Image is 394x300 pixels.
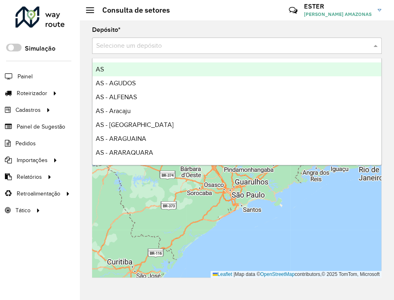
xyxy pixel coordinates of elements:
label: Simulação [25,44,55,53]
span: AS - ALFENAS [96,93,137,100]
ng-dropdown-panel: Options list [92,58,382,165]
a: OpenStreetMap [260,271,295,277]
span: Painel de Sugestão [17,122,65,131]
span: Relatórios [17,173,42,181]
span: Tático [15,206,31,215]
span: AS - Aracaju [96,107,131,114]
div: Map data © contributors,© 2025 TomTom, Microsoft [211,271,382,278]
a: Leaflet [213,271,232,277]
span: [PERSON_NAME] AMAZONAS [304,11,372,18]
span: AS - AGUDOS [96,80,136,87]
span: AS - ARAGUAINA [96,135,146,142]
span: | [233,271,235,277]
span: AS - ARARAQUARA [96,149,153,156]
span: AS [96,66,104,73]
a: Contato Rápido [284,2,302,19]
span: Importações [17,156,48,164]
label: Depósito [92,25,121,35]
span: Roteirizador [17,89,47,98]
span: Painel [18,72,33,81]
h3: ESTER [304,2,372,10]
span: Cadastros [15,106,41,114]
span: AS - [GEOGRAPHIC_DATA] [96,121,174,128]
span: Retroalimentação [17,189,60,198]
span: Pedidos [15,139,36,148]
h2: Consulta de setores [94,6,170,15]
